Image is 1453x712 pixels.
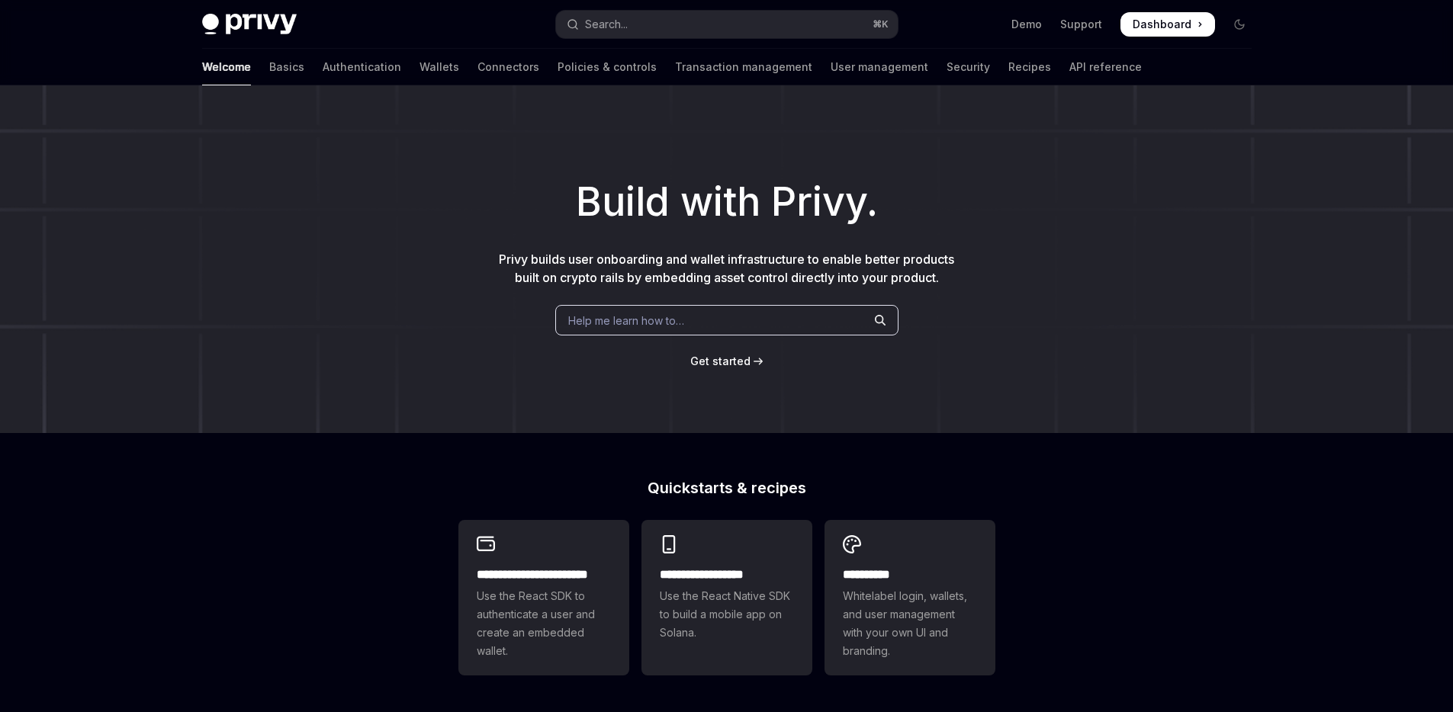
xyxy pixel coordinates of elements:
span: Use the React Native SDK to build a mobile app on Solana. [660,587,794,642]
span: Dashboard [1133,17,1191,32]
a: API reference [1069,49,1142,85]
a: Wallets [420,49,459,85]
a: Security [947,49,990,85]
h2: Quickstarts & recipes [458,480,995,496]
button: Toggle dark mode [1227,12,1252,37]
a: Dashboard [1120,12,1215,37]
a: **** *****Whitelabel login, wallets, and user management with your own UI and branding. [825,520,995,675]
span: ⌘ K [873,18,889,30]
a: Policies & controls [558,49,657,85]
a: Authentication [323,49,401,85]
a: Connectors [477,49,539,85]
a: **** **** **** ***Use the React Native SDK to build a mobile app on Solana. [641,520,812,675]
div: Search... [585,15,628,34]
a: Recipes [1008,49,1051,85]
img: dark logo [202,14,297,35]
span: Get started [690,354,751,367]
h1: Build with Privy. [24,172,1429,232]
a: Demo [1011,17,1042,32]
span: Whitelabel login, wallets, and user management with your own UI and branding. [843,587,977,660]
a: Basics [269,49,304,85]
a: Support [1060,17,1102,32]
a: Welcome [202,49,251,85]
button: Open search [556,11,898,38]
a: Get started [690,354,751,369]
span: Help me learn how to… [568,313,684,329]
a: User management [831,49,928,85]
span: Use the React SDK to authenticate a user and create an embedded wallet. [477,587,611,660]
span: Privy builds user onboarding and wallet infrastructure to enable better products built on crypto ... [499,252,954,285]
a: Transaction management [675,49,812,85]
